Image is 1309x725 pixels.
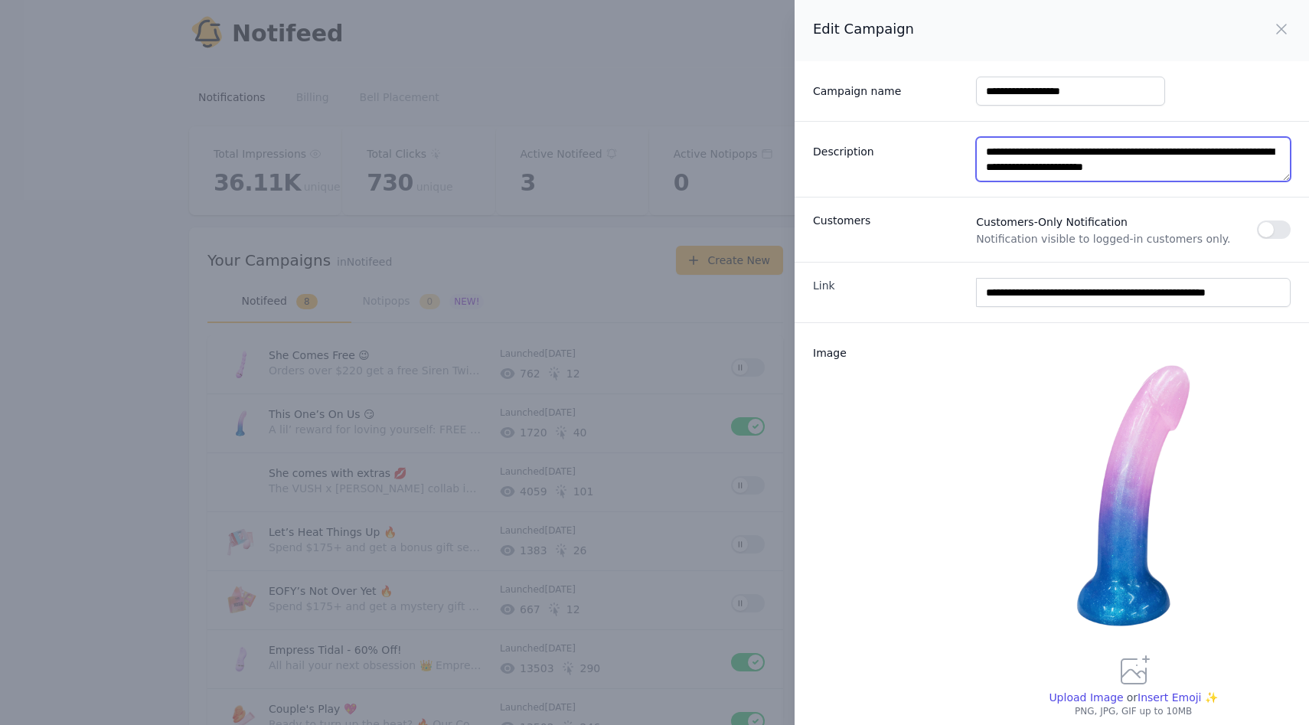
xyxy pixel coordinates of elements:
[976,213,1257,231] span: Customers-Only Notification
[1049,691,1123,704] span: Upload Image
[976,231,1257,247] span: Notification visible to logged-in customers only.
[813,77,964,99] label: Campaign name
[813,213,964,228] h3: Customers
[99,127,184,139] span: New conversation
[12,117,294,149] button: New conversation
[1124,690,1138,705] p: or
[813,278,964,293] label: Link
[1138,690,1218,705] span: Insert Emoji ✨
[813,138,964,159] label: Description
[813,339,964,361] label: Image
[976,705,1291,717] p: PNG, JPG, GIF up to 10MB
[976,338,1291,653] img: notifeed-img-913.png
[128,535,194,545] span: We run on Gist
[813,18,914,40] h2: Edit Campaign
